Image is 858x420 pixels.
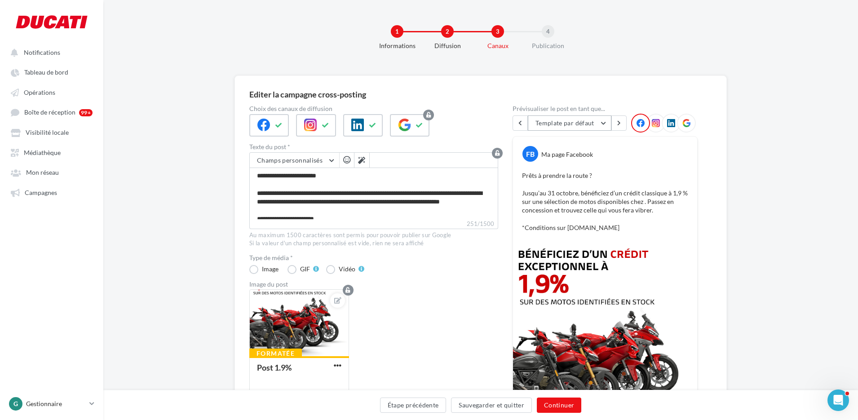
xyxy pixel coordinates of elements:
[380,398,447,413] button: Étape précédente
[249,281,498,287] div: Image du post
[541,150,593,159] div: Ma page Facebook
[537,398,581,413] button: Continuer
[300,266,310,272] div: GIF
[535,119,594,127] span: Template par défaut
[24,88,55,96] span: Opérations
[522,146,538,162] div: FB
[249,90,712,98] div: Editer la campagne cross-posting
[24,49,60,56] span: Notifications
[522,171,688,232] p: Prêts à prendre la route ? Jusqu’au 31 octobre, bénéficiez d’un crédit classique à 1,9 % sur une ...
[419,41,476,50] div: Diffusion
[250,153,339,168] button: Champs personnalisés
[5,64,98,80] a: Tableau de bord
[24,109,75,116] span: Boîte de réception
[5,124,98,140] a: Visibilité locale
[441,25,454,38] div: 2
[13,399,18,408] span: G
[262,266,279,272] div: Image
[25,189,57,196] span: Campagnes
[513,106,698,112] div: Prévisualiser le post en tant que...
[24,149,61,156] span: Médiathèque
[249,144,498,150] label: Texte du post *
[249,231,498,239] div: Au maximum 1500 caractères sont permis pour pouvoir publier sur Google
[528,115,611,131] button: Template par défaut
[391,25,403,38] div: 1
[249,106,498,112] label: Choix des canaux de diffusion
[519,41,577,50] div: Publication
[26,129,69,137] span: Visibilité locale
[469,41,526,50] div: Canaux
[5,144,98,160] a: Médiathèque
[542,25,554,38] div: 4
[249,239,498,248] div: Si la valeur d'un champ personnalisé est vide, rien ne sera affiché
[339,266,355,272] div: Vidéo
[257,363,292,372] div: Post 1.9%
[7,395,96,412] a: G Gestionnaire
[249,349,302,358] div: Formatée
[5,44,94,60] button: Notifications
[26,169,59,177] span: Mon réseau
[5,164,98,180] a: Mon réseau
[24,69,68,76] span: Tableau de bord
[491,25,504,38] div: 3
[249,255,498,261] label: Type de média *
[451,398,532,413] button: Sauvegarder et quitter
[5,184,98,200] a: Campagnes
[26,399,86,408] p: Gestionnaire
[827,389,849,411] iframe: Intercom live chat
[249,219,498,229] label: 251/1500
[79,109,93,116] div: 99+
[5,104,98,120] a: Boîte de réception 99+
[5,84,98,100] a: Opérations
[368,41,426,50] div: Informations
[257,156,323,164] span: Champs personnalisés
